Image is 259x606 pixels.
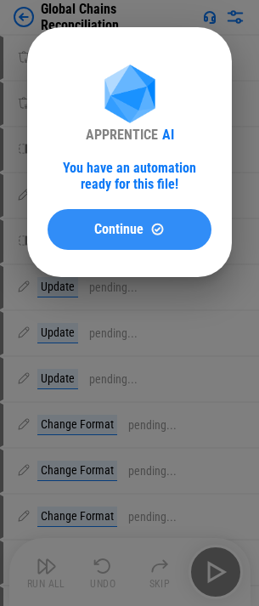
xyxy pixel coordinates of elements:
[162,127,174,143] div: AI
[94,223,144,236] span: Continue
[150,222,165,236] img: Continue
[96,65,164,127] img: Apprentice AI
[48,209,211,250] button: ContinueContinue
[48,160,211,192] div: You have an automation ready for this file!
[86,127,158,143] div: APPRENTICE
